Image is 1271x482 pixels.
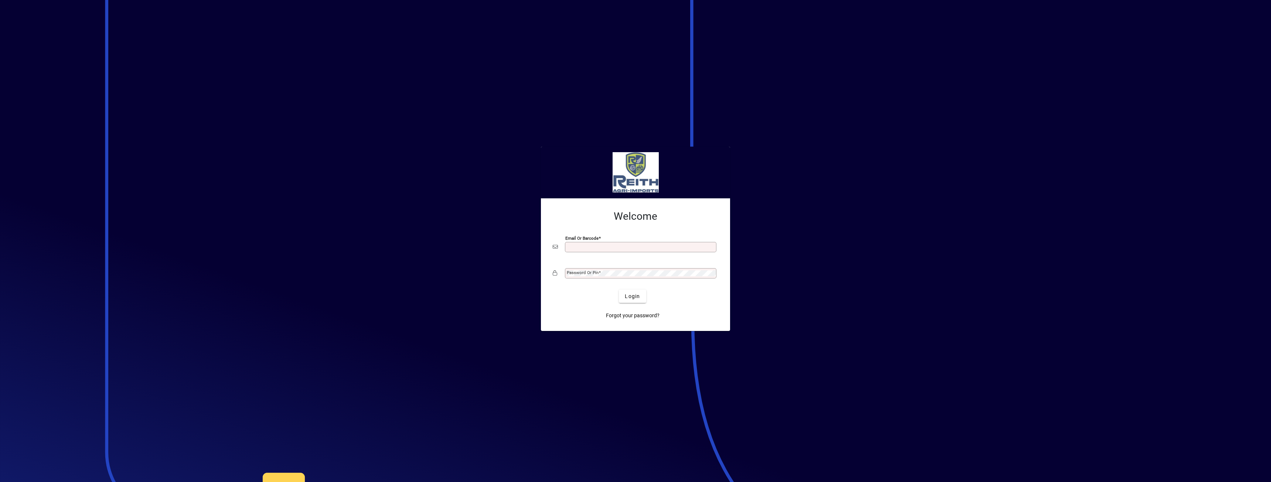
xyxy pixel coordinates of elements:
[603,309,662,322] a: Forgot your password?
[553,210,718,223] h2: Welcome
[625,293,640,300] span: Login
[606,312,660,319] span: Forgot your password?
[565,236,599,241] mat-label: Email or Barcode
[619,290,646,303] button: Login
[567,270,599,275] mat-label: Password or Pin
